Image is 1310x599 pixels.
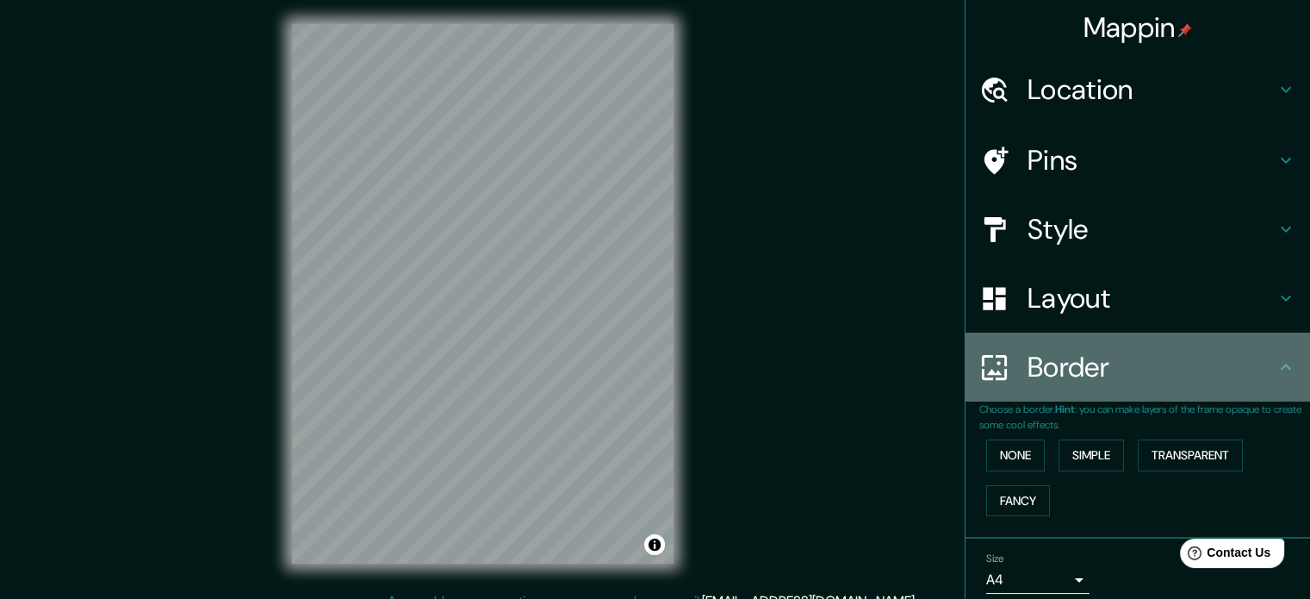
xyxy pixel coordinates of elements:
div: Pins [965,126,1310,195]
b: Hint [1055,402,1075,416]
iframe: Help widget launcher [1157,532,1291,580]
div: Border [965,333,1310,402]
h4: Mappin [1083,10,1193,45]
button: Toggle attribution [644,534,665,555]
div: Style [965,195,1310,264]
h4: Location [1028,72,1276,107]
button: Simple [1059,440,1124,471]
p: Choose a border. : you can make layers of the frame opaque to create some cool effects. [979,402,1310,433]
button: None [986,440,1045,471]
div: Location [965,55,1310,124]
label: Size [986,552,1004,566]
h4: Border [1028,350,1276,384]
img: pin-icon.png [1178,23,1192,37]
div: A4 [986,566,1090,594]
h4: Style [1028,212,1276,246]
h4: Layout [1028,281,1276,315]
button: Transparent [1138,440,1243,471]
div: Layout [965,264,1310,333]
canvas: Map [292,24,674,564]
h4: Pins [1028,143,1276,178]
button: Fancy [986,485,1050,517]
